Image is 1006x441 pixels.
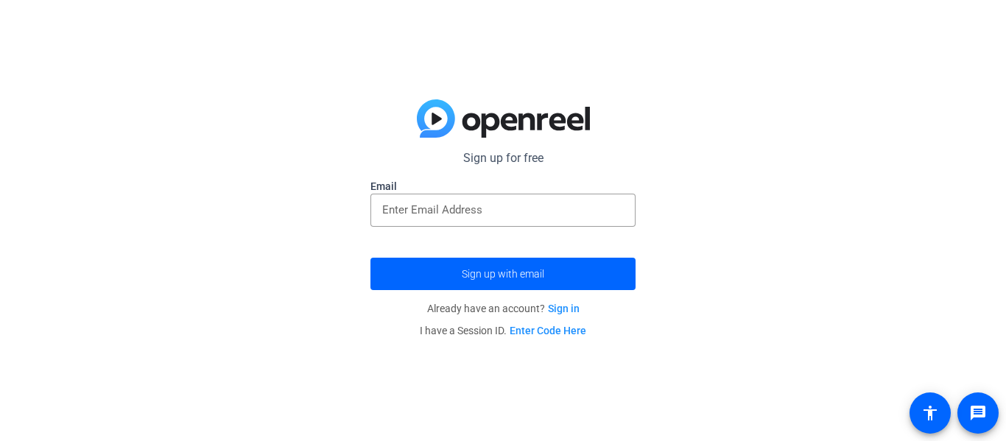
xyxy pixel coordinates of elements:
img: blue-gradient.svg [417,99,590,138]
span: I have a Session ID. [420,325,586,336]
mat-icon: accessibility [921,404,939,422]
a: Sign in [548,303,580,314]
button: Sign up with email [370,258,636,290]
input: Enter Email Address [382,201,624,219]
a: Enter Code Here [510,325,586,336]
label: Email [370,179,636,194]
mat-icon: message [969,404,987,422]
p: Sign up for free [370,149,636,167]
span: Already have an account? [427,303,580,314]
